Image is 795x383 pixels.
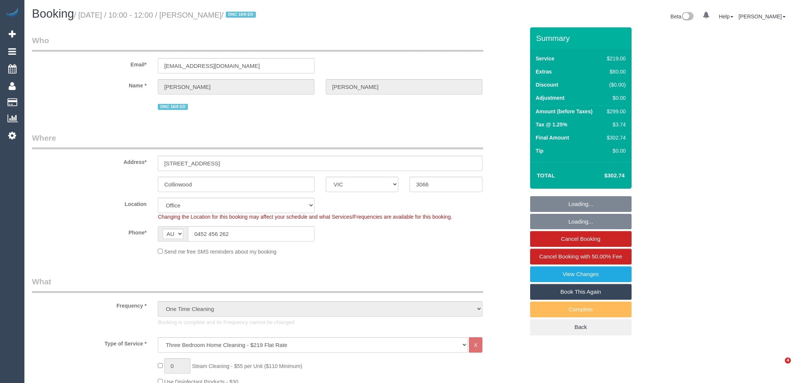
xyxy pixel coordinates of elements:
[769,357,787,375] iframe: Intercom live chat
[536,121,567,128] label: Tax @ 1.25%
[192,363,302,369] span: Steam Cleaning - $55 per Unit ($110 Minimum)
[26,156,152,166] label: Address*
[530,249,632,264] a: Cancel Booking with 50.00% Fee
[536,68,552,75] label: Extras
[681,12,694,22] img: New interface
[158,58,314,74] input: Email*
[26,226,152,236] label: Phone*
[158,177,314,192] input: Suburb*
[604,94,626,102] div: $0.00
[26,337,152,347] label: Type of Service *
[604,55,626,62] div: $219.00
[5,8,20,18] img: Automaid Logo
[536,134,569,141] label: Final Amount
[537,172,555,179] strong: Total
[536,147,544,155] label: Tip
[158,104,188,110] span: DNC 16/8 ED
[410,177,482,192] input: Post Code*
[536,34,628,42] h3: Summary
[26,198,152,208] label: Location
[719,14,733,20] a: Help
[158,318,482,326] p: Booking is complete and its Frequency cannot be changed
[74,11,258,19] small: / [DATE] / 10:00 - 12:00 / [PERSON_NAME]
[530,266,632,282] a: View Changes
[530,284,632,300] a: Book This Again
[326,79,482,95] input: Last Name*
[222,11,258,19] span: /
[604,108,626,115] div: $299.00
[26,79,152,89] label: Name *
[739,14,786,20] a: [PERSON_NAME]
[32,7,74,20] span: Booking
[32,276,483,293] legend: What
[536,81,558,89] label: Discount
[26,58,152,68] label: Email*
[158,79,314,95] input: First Name*
[604,68,626,75] div: $80.00
[604,81,626,89] div: ($0.00)
[536,108,592,115] label: Amount (before Taxes)
[671,14,694,20] a: Beta
[604,121,626,128] div: $3.74
[32,132,483,149] legend: Where
[158,214,452,220] span: Changing the Location for this booking may affect your schedule and what Services/Frequencies are...
[26,299,152,309] label: Frequency *
[32,35,483,52] legend: Who
[582,173,624,179] h4: $302.74
[536,94,565,102] label: Adjustment
[530,231,632,247] a: Cancel Booking
[164,249,277,255] span: Send me free SMS reminders about my booking
[785,357,791,363] span: 4
[530,319,632,335] a: Back
[604,134,626,141] div: $302.74
[536,55,555,62] label: Service
[226,12,256,18] span: DNC 16/8 ED
[539,253,622,260] span: Cancel Booking with 50.00% Fee
[604,147,626,155] div: $0.00
[188,226,314,242] input: Phone*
